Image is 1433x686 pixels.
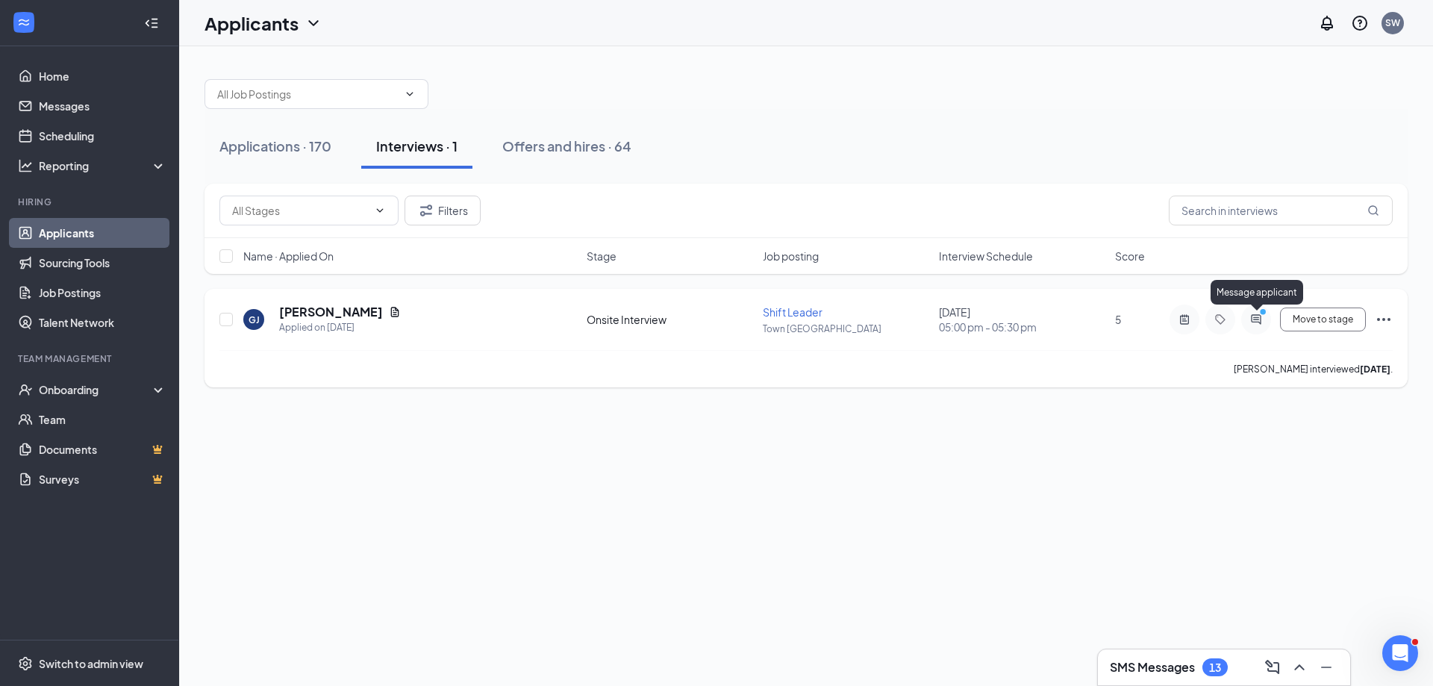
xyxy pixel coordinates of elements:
[1351,14,1369,32] svg: QuestionInfo
[1293,314,1353,325] span: Move to stage
[1115,313,1121,326] span: 5
[279,304,383,320] h5: [PERSON_NAME]
[1314,655,1338,679] button: Minimize
[1211,314,1229,325] svg: Tag
[205,10,299,36] h1: Applicants
[144,16,159,31] svg: Collapse
[1287,655,1311,679] button: ChevronUp
[39,434,166,464] a: DocumentsCrown
[39,61,166,91] a: Home
[18,382,33,397] svg: UserCheck
[18,196,163,208] div: Hiring
[1290,658,1308,676] svg: ChevronUp
[279,320,401,335] div: Applied on [DATE]
[1385,16,1400,29] div: SW
[39,405,166,434] a: Team
[1211,280,1303,305] div: Message applicant
[502,137,631,155] div: Offers and hires · 64
[39,248,166,278] a: Sourcing Tools
[39,382,154,397] div: Onboarding
[18,352,163,365] div: Team Management
[939,249,1033,264] span: Interview Schedule
[18,656,33,671] svg: Settings
[1382,635,1418,671] iframe: Intercom live chat
[1264,658,1281,676] svg: ComposeMessage
[39,91,166,121] a: Messages
[939,305,1106,334] div: [DATE]
[1261,655,1284,679] button: ComposeMessage
[217,86,398,102] input: All Job Postings
[939,319,1106,334] span: 05:00 pm - 05:30 pm
[1317,658,1335,676] svg: Minimize
[587,312,754,327] div: Onsite Interview
[587,249,616,264] span: Stage
[763,249,819,264] span: Job posting
[39,278,166,308] a: Job Postings
[39,158,167,173] div: Reporting
[376,137,458,155] div: Interviews · 1
[1375,311,1393,328] svg: Ellipses
[389,306,401,318] svg: Document
[16,15,31,30] svg: WorkstreamLogo
[1169,196,1393,225] input: Search in interviews
[39,121,166,151] a: Scheduling
[1176,314,1193,325] svg: ActiveNote
[232,202,368,219] input: All Stages
[18,158,33,173] svg: Analysis
[1318,14,1336,32] svg: Notifications
[39,218,166,248] a: Applicants
[405,196,481,225] button: Filter Filters
[1209,661,1221,674] div: 13
[374,205,386,216] svg: ChevronDown
[219,137,331,155] div: Applications · 170
[39,308,166,337] a: Talent Network
[1247,314,1265,325] svg: ActiveChat
[1360,364,1390,375] b: [DATE]
[417,202,435,219] svg: Filter
[243,249,334,264] span: Name · Applied On
[763,305,822,319] span: Shift Leader
[1110,659,1195,676] h3: SMS Messages
[249,314,260,326] div: GJ
[1280,308,1366,331] button: Move to stage
[39,656,143,671] div: Switch to admin view
[305,14,322,32] svg: ChevronDown
[404,88,416,100] svg: ChevronDown
[763,322,930,335] p: Town [GEOGRAPHIC_DATA]
[1367,205,1379,216] svg: MagnifyingGlass
[39,464,166,494] a: SurveysCrown
[1234,363,1393,375] p: [PERSON_NAME] interviewed .
[1256,308,1274,319] svg: PrimaryDot
[1115,249,1145,264] span: Score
